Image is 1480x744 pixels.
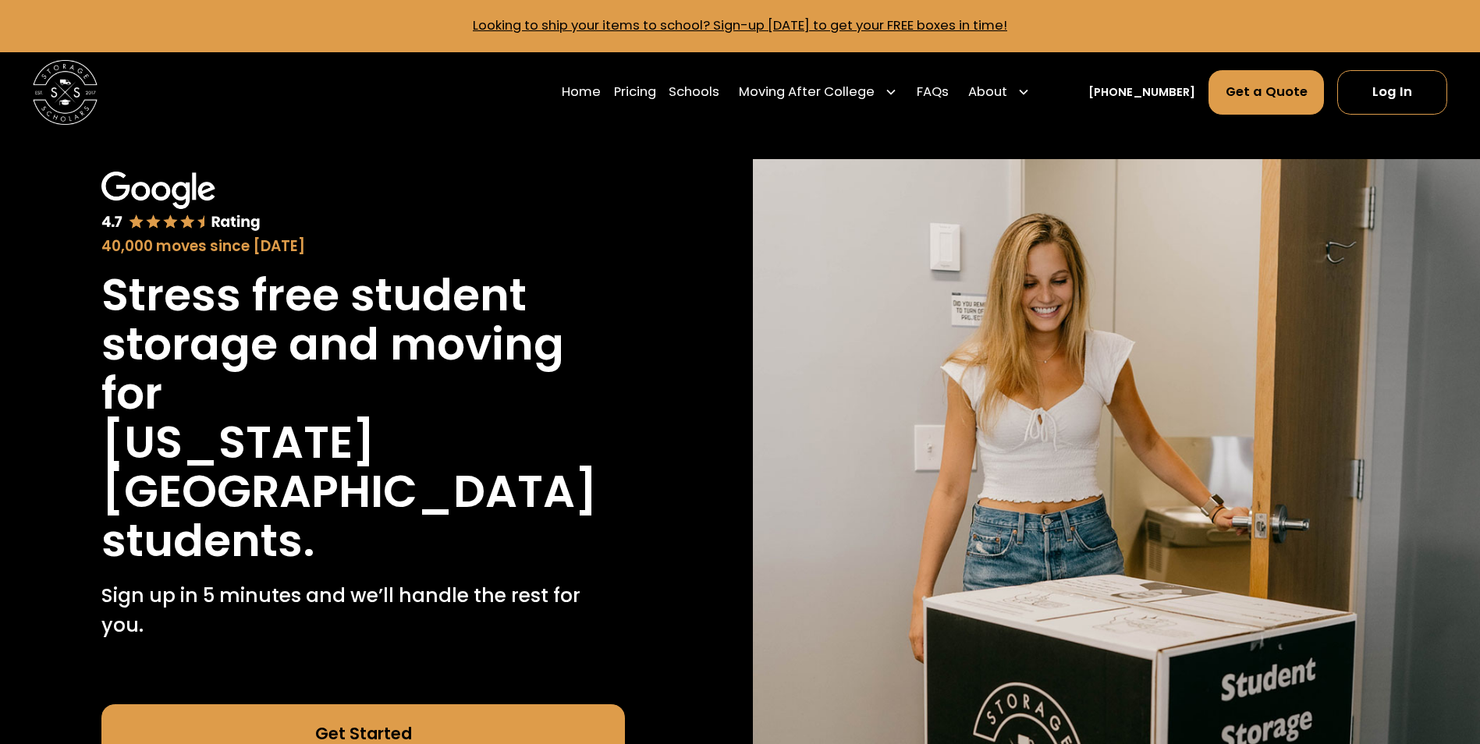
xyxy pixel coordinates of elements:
[1337,70,1447,114] a: Log In
[101,271,625,418] h1: Stress free student storage and moving for
[614,69,656,115] a: Pricing
[968,83,1007,102] div: About
[562,69,601,115] a: Home
[101,581,625,639] p: Sign up in 5 minutes and we’ll handle the rest for you.
[669,69,719,115] a: Schools
[739,83,875,102] div: Moving After College
[101,236,625,257] div: 40,000 moves since [DATE]
[473,16,1007,34] a: Looking to ship your items to school? Sign-up [DATE] to get your FREE boxes in time!
[962,69,1037,115] div: About
[101,172,261,232] img: Google 4.7 star rating
[101,516,315,565] h1: students.
[101,418,625,516] h1: [US_STATE][GEOGRAPHIC_DATA]
[1208,70,1325,114] a: Get a Quote
[1088,84,1195,101] a: [PHONE_NUMBER]
[917,69,949,115] a: FAQs
[733,69,904,115] div: Moving After College
[33,60,98,125] img: Storage Scholars main logo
